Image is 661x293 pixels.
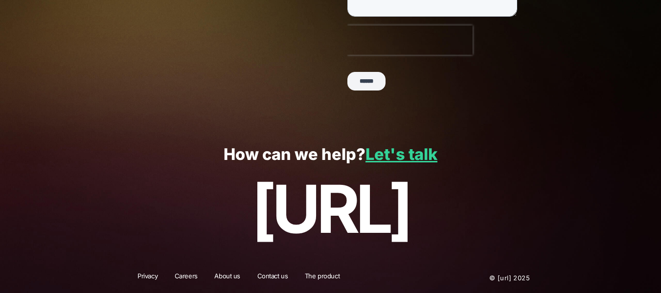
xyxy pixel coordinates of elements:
[168,271,204,284] a: Careers
[430,271,530,284] p: © [URL] 2025
[298,271,346,284] a: The product
[208,271,247,284] a: About us
[21,172,639,247] p: [URL]
[251,271,295,284] a: Contact us
[131,271,164,284] a: Privacy
[21,146,639,164] p: How can we help?
[365,145,437,164] a: Let's talk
